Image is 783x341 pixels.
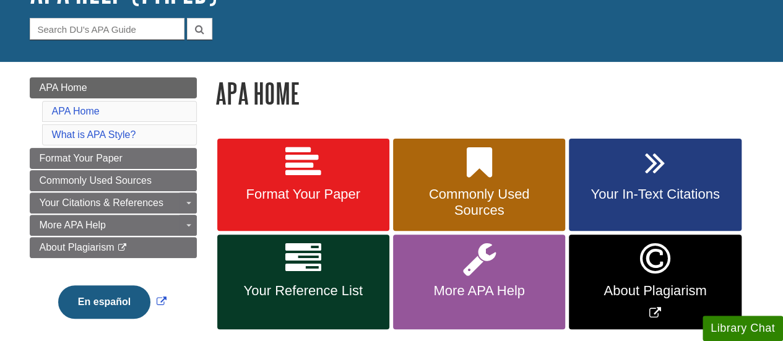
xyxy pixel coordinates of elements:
[30,237,197,258] a: About Plagiarism
[58,285,150,319] button: En español
[578,283,732,299] span: About Plagiarism
[30,192,197,214] a: Your Citations & References
[30,215,197,236] a: More APA Help
[217,235,389,329] a: Your Reference List
[217,139,389,231] a: Format Your Paper
[52,106,100,116] a: APA Home
[402,283,556,299] span: More APA Help
[578,186,732,202] span: Your In-Text Citations
[55,296,170,307] a: Link opens in new window
[703,316,783,341] button: Library Chat
[40,153,123,163] span: Format Your Paper
[30,18,184,40] input: Search DU's APA Guide
[227,186,380,202] span: Format Your Paper
[215,77,754,109] h1: APA Home
[393,139,565,231] a: Commonly Used Sources
[117,244,128,252] i: This link opens in a new window
[569,235,741,329] a: Link opens in new window
[30,148,197,169] a: Format Your Paper
[52,129,136,140] a: What is APA Style?
[393,235,565,329] a: More APA Help
[30,77,197,98] a: APA Home
[40,175,152,186] span: Commonly Used Sources
[40,220,106,230] span: More APA Help
[40,242,115,253] span: About Plagiarism
[227,283,380,299] span: Your Reference List
[30,77,197,340] div: Guide Page Menu
[40,197,163,208] span: Your Citations & References
[402,186,556,218] span: Commonly Used Sources
[40,82,87,93] span: APA Home
[569,139,741,231] a: Your In-Text Citations
[30,170,197,191] a: Commonly Used Sources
